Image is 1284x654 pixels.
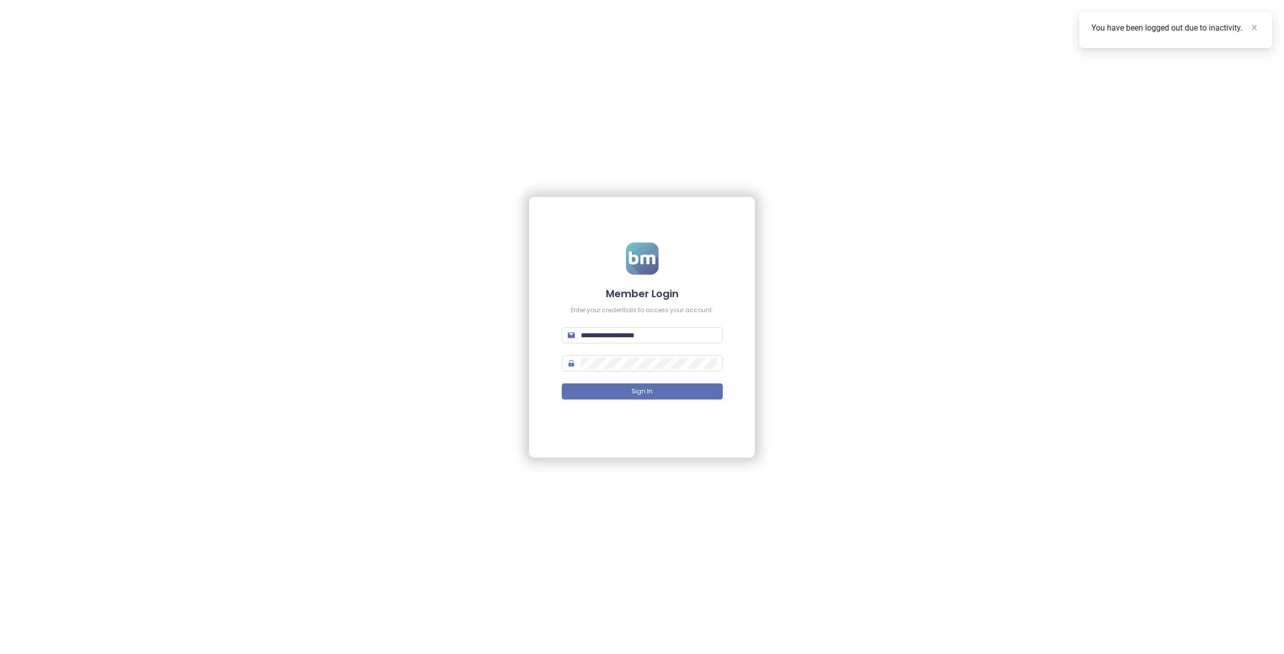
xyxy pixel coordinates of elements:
[1251,24,1258,31] span: close
[562,306,723,315] div: Enter your credentials to access your account.
[1091,22,1260,34] div: You have been logged out due to inactivity.
[568,332,575,339] span: mail
[568,360,575,367] span: lock
[562,383,723,399] button: Sign In
[562,287,723,301] h4: Member Login
[626,243,659,275] img: logo
[631,387,653,396] span: Sign In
